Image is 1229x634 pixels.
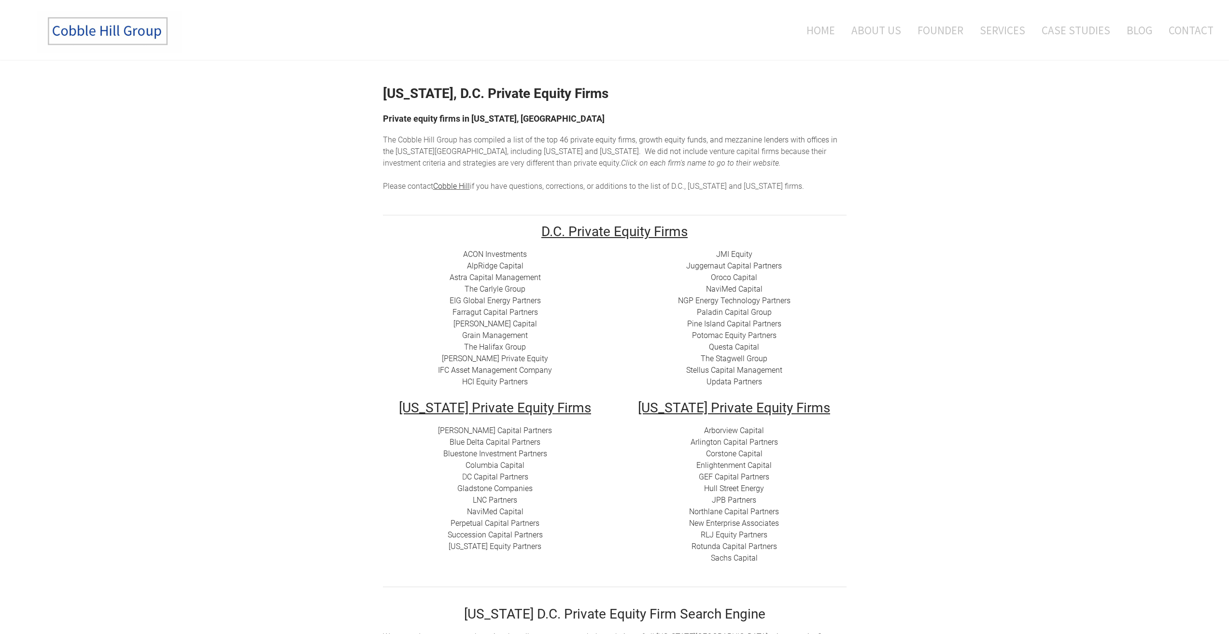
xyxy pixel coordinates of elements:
[1034,10,1117,50] a: Case Studies
[465,284,525,294] a: The Carlyle Group
[686,366,782,375] a: Stellus Capital Management
[442,354,548,363] a: [PERSON_NAME] Private Equity​
[692,331,777,340] a: ​Potomac Equity Partners
[689,507,779,516] a: Northlane Capital Partners
[462,377,528,386] a: HCI Equity Partners
[466,461,524,470] a: Columbia Capital
[467,472,528,481] a: C Capital Partners
[699,472,769,481] a: GEF Capital Partners
[464,342,526,352] a: The Halifax Group
[692,542,777,551] a: ​​Rotunda Capital Partners
[910,10,971,50] a: Founder
[433,182,470,191] a: Cobble Hill
[704,426,764,435] a: Arborview Capital
[696,461,772,470] a: ​Enlightenment Capital
[716,250,752,259] a: JMI Equity
[678,296,791,305] a: NGP Energy Technology Partners
[473,495,517,505] a: LNC Partners
[1119,10,1159,50] a: Blog
[450,273,541,282] a: ​Astra Capital Management
[467,507,523,516] a: NaviMed Capital
[709,342,759,352] a: Questa Capital
[438,366,552,375] a: IFC Asset Management Company
[383,113,605,124] font: Private equity firms in [US_STATE], [GEOGRAPHIC_DATA]
[701,354,767,363] a: The Stagwell Group
[383,182,804,191] span: Please contact if you have questions, corrections, or additions to the list of D.C., [US_STATE] a...
[712,495,756,505] a: JPB Partners
[383,425,607,552] div: D
[701,530,767,539] a: ​RLJ Equity Partners
[452,308,538,317] a: Farragut Capital Partners
[687,319,781,328] a: Pine Island Capital Partners
[638,400,830,416] u: [US_STATE] Private Equity Firms
[463,250,527,259] a: ACON Investments
[621,158,781,168] em: Click on each firm's name to go to their website. ​
[706,377,762,386] a: Updata Partners
[844,10,908,50] a: About Us
[448,530,543,539] a: Succession Capital Partners
[451,519,539,528] a: ​Perpetual Capital Partners
[541,224,688,240] u: D.C. Private Equity Firms
[792,10,842,50] a: Home
[704,484,764,493] a: Hull Street Energy
[383,607,847,621] h2: [US_STATE] D.C. Private Equity Firm Search Engine
[706,449,763,458] a: Corstone Capital
[383,134,847,192] div: he top 46 private equity firms, growth equity funds, and mezzanine lenders with offices in the [U...
[973,10,1032,50] a: Services
[37,10,182,53] img: The Cobble Hill Group LLC
[449,542,541,551] a: [US_STATE] Equity Partners​
[691,437,778,447] a: Arlington Capital Partners​
[453,319,537,328] a: ​[PERSON_NAME] Capital
[467,261,523,270] a: ​AlpRidge Capital
[383,85,608,101] strong: [US_STATE], D.C. Private Equity Firms
[383,249,607,388] div: ​​ ​​​
[706,284,763,294] a: NaviMed Capital
[450,437,540,447] a: Blue Delta Capital Partners
[438,426,552,435] a: [PERSON_NAME] Capital Partners
[711,553,758,563] a: Sachs Capital
[383,135,537,144] span: The Cobble Hill Group has compiled a list of t
[450,296,541,305] a: EIG Global Energy Partners
[711,273,757,282] a: Oroco Capital
[443,449,547,458] a: ​Bluestone Investment Partners
[383,147,826,168] span: enture capital firms because their investment criteria and strategies are very different than pri...
[462,331,528,340] a: Grain Management
[689,519,779,528] a: New Enterprise Associates
[1161,10,1214,50] a: Contact
[697,308,772,317] a: Paladin Capital Group
[457,484,533,493] a: Gladstone Companies
[399,400,591,416] u: [US_STATE] Private Equity Firms
[686,261,782,270] a: Juggernaut Capital Partners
